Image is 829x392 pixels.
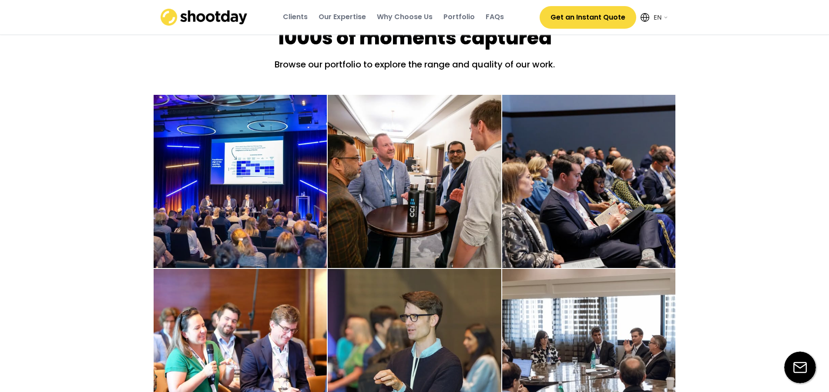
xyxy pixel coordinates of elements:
div: Our Expertise [319,12,366,22]
img: Event-image-1%20%E2%80%93%2019.webp [328,95,501,268]
img: Event-image-1%20%E2%80%93%201.webp [502,95,676,268]
button: Get an Instant Quote [540,6,636,29]
div: Portfolio [443,12,475,22]
div: Clients [283,12,308,22]
img: Icon%20feather-globe%20%281%29.svg [641,13,649,22]
div: FAQs [486,12,504,22]
img: Event-image-1%20%E2%80%93%204.webp [154,95,327,268]
div: Browse our portfolio to explore the range and quality of our work. [241,58,589,77]
div: 1000s of moments captured [277,24,552,51]
img: email-icon%20%281%29.svg [784,352,816,383]
img: shootday_logo.png [161,9,248,26]
div: Why Choose Us [377,12,433,22]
